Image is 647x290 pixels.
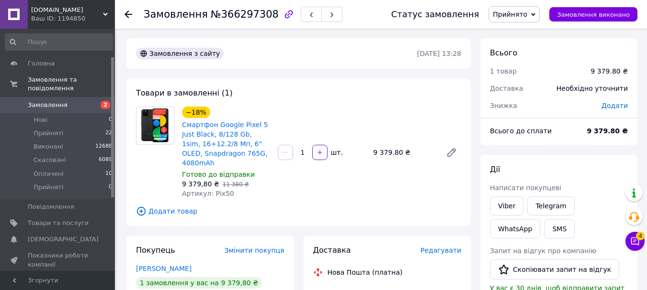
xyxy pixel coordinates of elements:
span: Головна [28,59,55,68]
span: Повідомлення [28,203,74,211]
span: 10 [105,170,112,178]
span: Виконані [34,142,63,151]
button: Скопіювати запит на відгук [490,259,619,279]
span: 22 [105,129,112,138]
span: Додати товар [136,206,461,216]
time: [DATE] 13:28 [417,50,461,57]
span: Всього [490,48,517,57]
img: Смартфон Google Pixel 5 Just Black, 8/128 Gb, 1sim, 16+12.2/8 Мп, 6" OLED, Snapdragon 765G, 4080mAh [136,108,174,143]
span: Прийнято [493,11,527,18]
div: 9 379.80 ₴ [369,146,438,159]
span: Всього до сплати [490,127,552,135]
div: Повернутися назад [125,10,132,19]
a: Смартфон Google Pixel 5 Just Black, 8/128 Gb, 1sim, 16+12.2/8 Мп, 6" OLED, Snapdragon 765G, 4080mAh [182,121,268,167]
a: WhatsApp [490,219,540,238]
a: [PERSON_NAME] [136,265,192,272]
span: 4 [636,232,645,240]
button: Чат з покупцем4 [625,232,645,251]
span: Дії [490,165,500,174]
span: Замовлення та повідомлення [28,75,115,93]
span: Запит на відгук про компанію [490,247,596,255]
div: −18% [182,107,210,118]
input: Пошук [5,33,113,51]
span: Скасовані [34,156,66,164]
span: Оплачені [34,170,64,178]
span: 0 [109,116,112,124]
span: Артикул: Pix50 [182,190,234,197]
button: SMS [544,219,575,238]
span: Доставка [490,85,523,92]
div: 1 замовлення у вас на 9 379,80 ₴ [136,277,262,289]
b: 9 379.80 ₴ [587,127,628,135]
div: 9 379.80 ₴ [590,66,628,76]
span: Доставка [313,246,351,255]
span: Написати покупцеві [490,184,561,192]
span: Покупець [136,246,175,255]
span: 12688 [95,142,112,151]
span: Замовлення [144,9,208,20]
span: №366297308 [211,9,279,20]
a: Telegram [527,196,574,215]
span: Прийняті [34,129,63,138]
span: 9 379,80 ₴ [182,180,219,188]
span: Товари в замовленні (1) [136,88,233,97]
span: Товари та послуги [28,219,89,227]
div: Статус замовлення [391,10,479,19]
span: Готово до відправки [182,171,255,178]
span: 11 380 ₴ [223,181,249,188]
span: Показники роботи компанії [28,251,89,269]
span: Замовлення [28,101,68,109]
div: шт. [329,148,344,157]
span: 6089 [99,156,112,164]
span: Tehnolyuks.com.ua [31,6,103,14]
span: 0 [109,183,112,192]
span: Змінити покупця [225,247,284,254]
div: Ваш ID: 1194850 [31,14,115,23]
button: Замовлення виконано [549,7,637,21]
div: Замовлення з сайту [136,48,224,59]
span: 2 [101,101,110,109]
span: [DEMOGRAPHIC_DATA] [28,235,99,244]
a: Viber [490,196,523,215]
span: Нові [34,116,47,124]
a: Редагувати [442,143,461,162]
span: Замовлення виконано [557,11,630,18]
span: Прийняті [34,183,63,192]
span: Знижка [490,102,517,109]
span: Редагувати [420,247,461,254]
span: Додати [602,102,628,109]
span: 1 товар [490,67,517,75]
div: Нова Пошта (платна) [325,268,405,277]
div: Необхідно уточнити [551,78,634,99]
